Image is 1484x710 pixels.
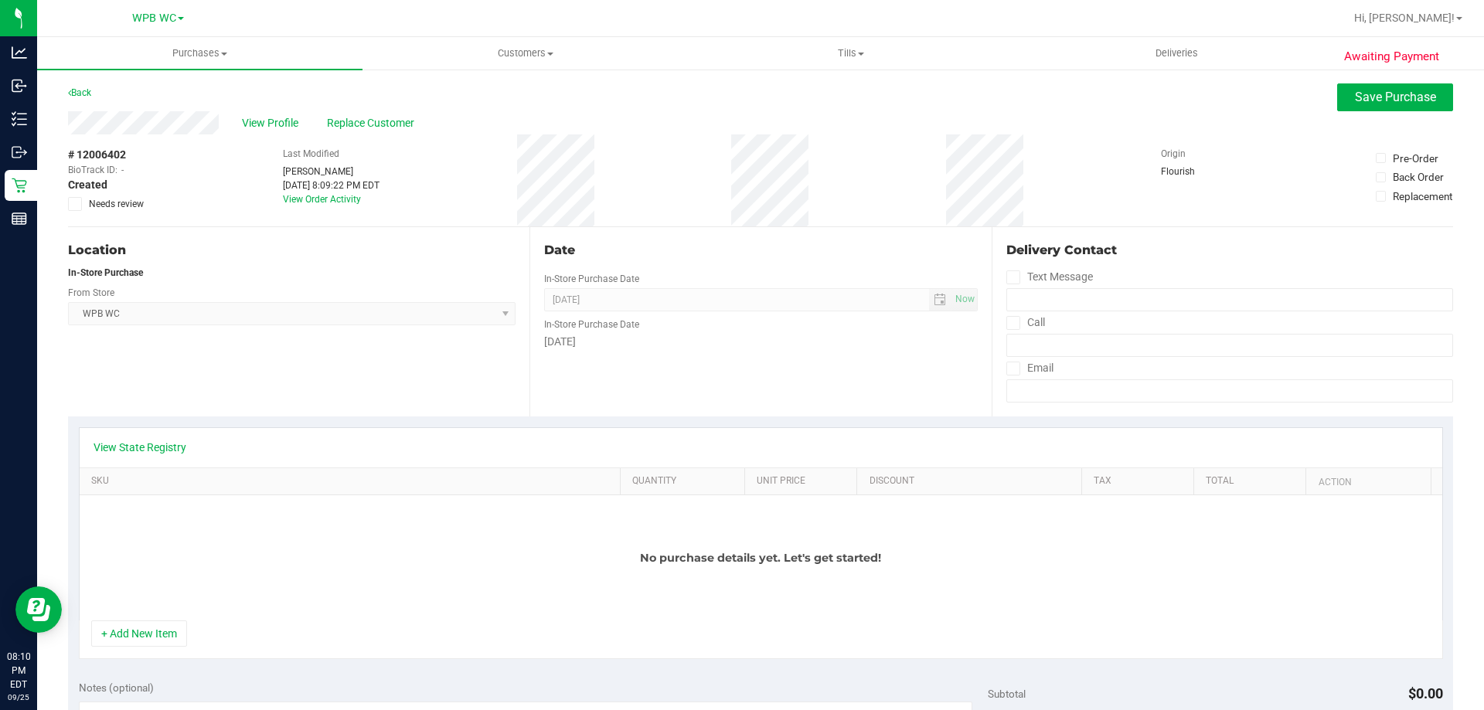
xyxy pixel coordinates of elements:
span: $0.00 [1408,685,1443,702]
div: Back Order [1393,169,1444,185]
label: Origin [1161,147,1186,161]
th: Action [1305,468,1430,496]
a: Unit Price [757,475,851,487]
strong: In-Store Purchase [68,267,143,278]
span: Replace Customer [327,115,420,131]
span: Purchases [37,46,362,60]
div: Replacement [1393,189,1452,204]
a: Purchases [37,37,362,70]
span: Awaiting Payment [1344,48,1439,66]
label: Last Modified [283,147,339,161]
div: Date [544,241,977,260]
div: [DATE] [544,334,977,350]
inline-svg: Outbound [12,144,27,160]
p: 09/25 [7,691,30,703]
span: View Profile [242,115,304,131]
inline-svg: Inventory [12,111,27,127]
label: In-Store Purchase Date [544,318,639,331]
button: Save Purchase [1337,83,1453,111]
span: Tills [689,46,1013,60]
span: Save Purchase [1355,90,1436,104]
a: View Order Activity [283,194,361,205]
label: Text Message [1006,266,1093,288]
label: Call [1006,311,1045,334]
a: Total [1206,475,1300,487]
a: Tills [688,37,1013,70]
span: Created [68,177,107,193]
div: [PERSON_NAME] [283,165,380,178]
iframe: Resource center [15,586,62,633]
div: Pre-Order [1393,151,1438,166]
a: Deliveries [1014,37,1339,70]
a: Tax [1094,475,1188,487]
inline-svg: Retail [12,178,27,193]
span: Hi, [PERSON_NAME]! [1354,12,1455,24]
span: Subtotal [988,688,1026,700]
div: Flourish [1161,165,1238,178]
a: View State Registry [94,440,186,455]
span: Needs review [89,197,144,211]
div: [DATE] 8:09:22 PM EDT [283,178,380,192]
span: WPB WC [132,12,176,25]
span: Customers [363,46,687,60]
a: Quantity [632,475,739,487]
label: From Store [68,286,114,300]
span: Deliveries [1135,46,1219,60]
label: In-Store Purchase Date [544,272,639,286]
a: SKU [91,475,614,487]
label: Email [1006,357,1053,379]
span: - [121,163,124,177]
input: Format: (999) 999-9999 [1006,334,1453,357]
inline-svg: Analytics [12,45,27,60]
button: + Add New Item [91,620,187,647]
span: # 12006402 [68,147,126,163]
span: Notes (optional) [79,681,154,694]
a: Customers [362,37,688,70]
a: Discount [870,475,1076,487]
div: No purchase details yet. Let's get started! [80,495,1442,620]
a: Back [68,87,91,98]
div: Location [68,241,516,260]
div: Delivery Contact [1006,241,1453,260]
p: 08:10 PM EDT [7,650,30,691]
input: Format: (999) 999-9999 [1006,288,1453,311]
inline-svg: Inbound [12,78,27,93]
span: BioTrack ID: [68,163,117,177]
inline-svg: Reports [12,211,27,226]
